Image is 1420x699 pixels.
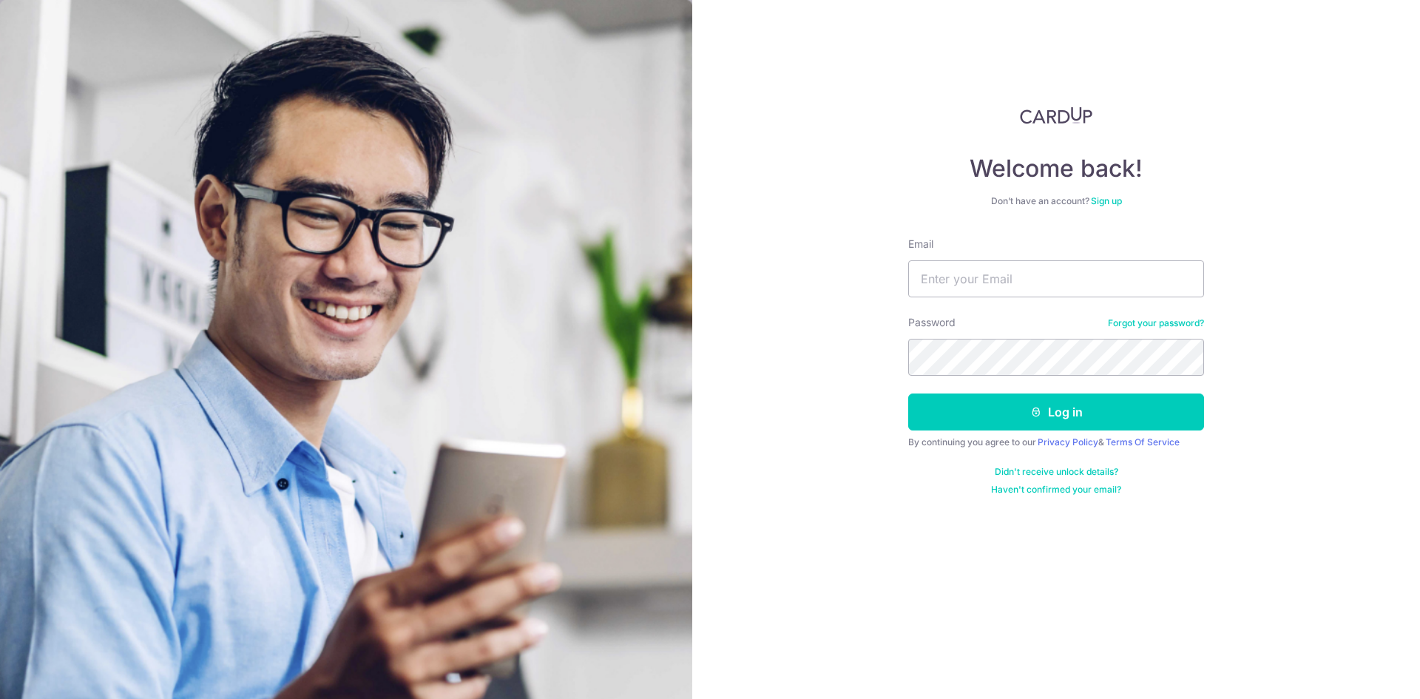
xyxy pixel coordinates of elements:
button: Log in [908,394,1204,430]
label: Email [908,237,933,251]
a: Privacy Policy [1038,436,1098,448]
div: By continuing you agree to our & [908,436,1204,448]
h4: Welcome back! [908,154,1204,183]
a: Haven't confirmed your email? [991,484,1121,496]
a: Sign up [1091,195,1122,206]
input: Enter your Email [908,260,1204,297]
img: CardUp Logo [1020,107,1092,124]
div: Don’t have an account? [908,195,1204,207]
a: Forgot your password? [1108,317,1204,329]
label: Password [908,315,956,330]
a: Terms Of Service [1106,436,1180,448]
a: Didn't receive unlock details? [995,466,1118,478]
